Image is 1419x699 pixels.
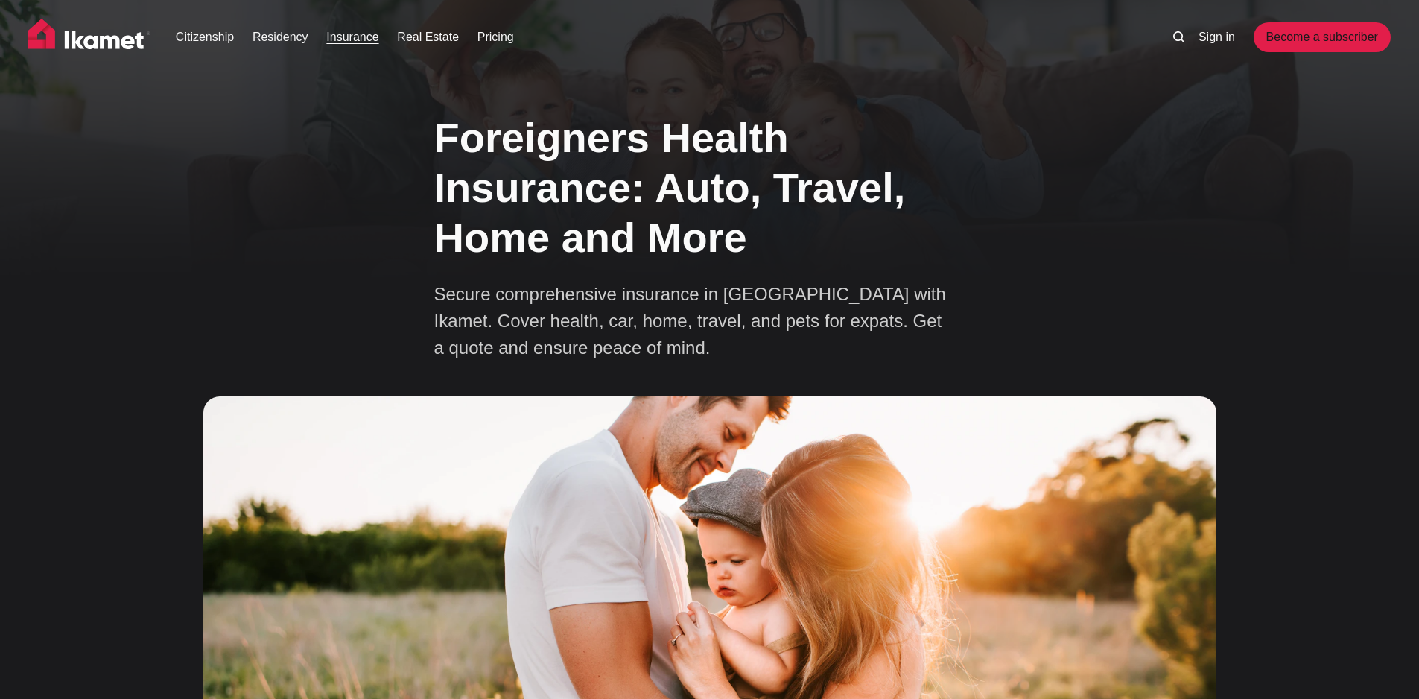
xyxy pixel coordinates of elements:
h1: Foreigners Health Insurance: Auto, Travel, Home and More [434,113,985,263]
a: Become a subscriber [1254,22,1391,52]
a: Sign in [1199,28,1235,46]
a: Real Estate [397,28,459,46]
p: Secure comprehensive insurance in [GEOGRAPHIC_DATA] with Ikamet. Cover health, car, home, travel,... [434,281,956,361]
a: Insurance [326,28,378,46]
a: Citizenship [176,28,234,46]
img: Ikamet home [28,19,150,56]
a: Pricing [477,28,514,46]
a: Residency [253,28,308,46]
